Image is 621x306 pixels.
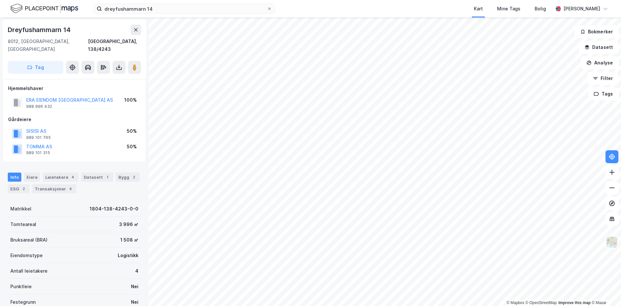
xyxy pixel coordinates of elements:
[587,72,618,85] button: Filter
[26,135,51,140] div: 989 101 765
[124,96,137,104] div: 100%
[563,5,600,13] div: [PERSON_NAME]
[606,236,618,248] img: Z
[43,173,79,182] div: Leietakere
[131,298,138,306] div: Nei
[579,41,618,54] button: Datasett
[8,25,72,35] div: Dreyfushammarn 14
[575,25,618,38] button: Bokmerker
[120,236,138,244] div: 1 508 ㎡
[26,104,52,109] div: 988 996 432
[526,300,557,305] a: OpenStreetMap
[32,184,76,193] div: Transaksjoner
[559,300,591,305] a: Improve this map
[10,298,36,306] div: Festegrunn
[131,174,137,180] div: 2
[10,236,48,244] div: Bruksareal (BRA)
[10,267,48,275] div: Antall leietakere
[8,38,88,53] div: 8012, [GEOGRAPHIC_DATA], [GEOGRAPHIC_DATA]
[10,283,32,290] div: Punktleie
[26,150,50,155] div: 989 101 315
[8,61,63,74] button: Tag
[81,173,113,182] div: Datasett
[10,252,43,259] div: Eiendomstype
[507,300,524,305] a: Mapbox
[135,267,138,275] div: 4
[20,186,27,192] div: 2
[10,3,78,14] img: logo.f888ab2527a4732fd821a326f86c7f29.svg
[8,184,29,193] div: ESG
[102,4,267,14] input: Søk på adresse, matrikkel, gårdeiere, leietakere eller personer
[581,56,618,69] button: Analyse
[70,174,76,180] div: 4
[10,221,36,228] div: Tomteareal
[24,173,40,182] div: Eiere
[104,174,111,180] div: 1
[88,38,141,53] div: [GEOGRAPHIC_DATA], 138/4243
[8,116,141,123] div: Gårdeiere
[474,5,483,13] div: Kart
[588,87,618,100] button: Tags
[127,127,137,135] div: 50%
[131,283,138,290] div: Nei
[10,205,31,213] div: Matrikkel
[8,173,21,182] div: Info
[67,186,74,192] div: 4
[535,5,546,13] div: Bolig
[90,205,138,213] div: 1804-138-4243-0-0
[589,275,621,306] iframe: Chat Widget
[127,143,137,151] div: 50%
[116,173,140,182] div: Bygg
[497,5,520,13] div: Mine Tags
[119,221,138,228] div: 3 996 ㎡
[589,275,621,306] div: Kontrollprogram for chat
[8,85,141,92] div: Hjemmelshaver
[118,252,138,259] div: Logistikk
